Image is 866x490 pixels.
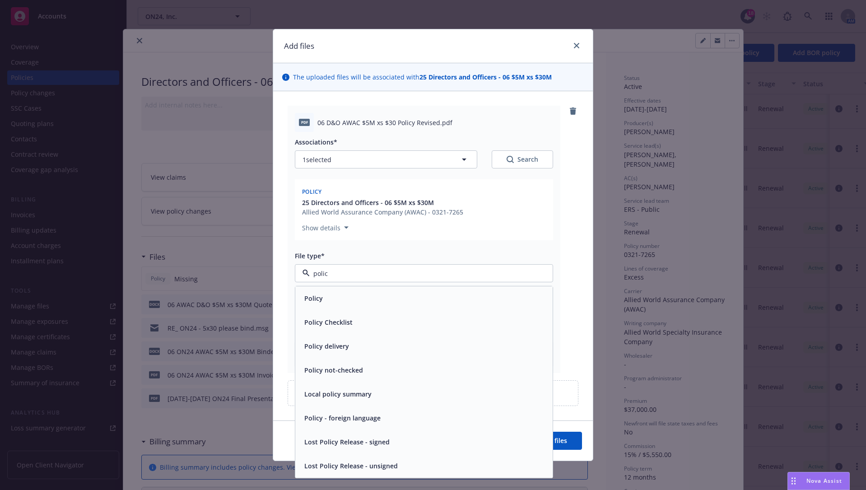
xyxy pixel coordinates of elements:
[304,317,353,327] button: Policy Checklist
[288,380,578,406] div: Upload new files
[304,341,349,351] button: Policy delivery
[304,365,363,375] button: Policy not-checked
[787,472,850,490] button: Nova Assist
[304,294,323,303] button: Policy
[304,389,372,399] button: Local policy summary
[806,477,842,485] span: Nova Assist
[788,472,799,490] div: Drag to move
[304,413,381,423] button: Policy - foreign language
[310,269,535,278] input: Filter by keyword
